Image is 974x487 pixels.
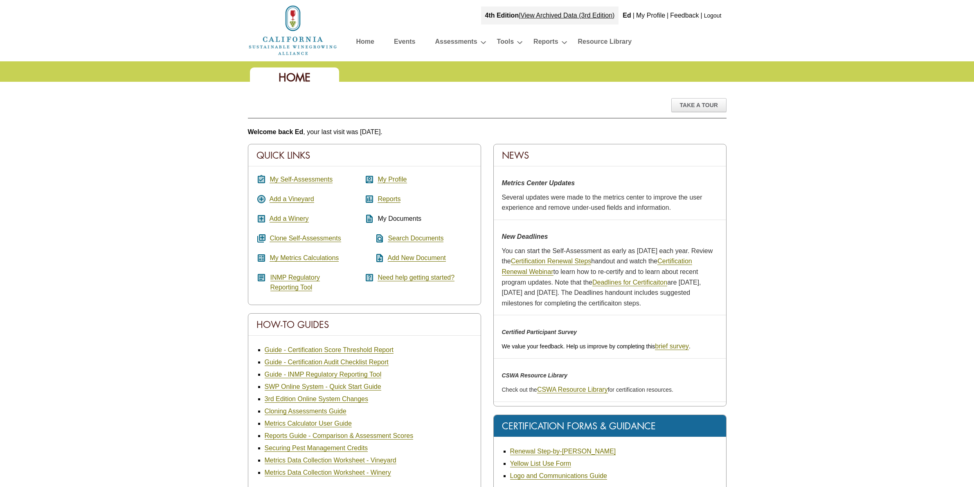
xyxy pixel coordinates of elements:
a: Cloning Assessments Guide [265,408,346,415]
span: Check out the for certification resources. [502,386,673,393]
i: assignment_turned_in [256,175,266,184]
div: | [632,7,635,25]
a: View Archived Data (3rd Edition) [520,12,614,19]
i: add_box [256,214,266,224]
i: assessment [364,194,374,204]
strong: Metrics Center Updates [502,180,575,186]
i: find_in_page [364,233,385,243]
a: 3rd Edition Online System Changes [265,395,368,403]
i: note_add [364,253,385,263]
a: Certification Renewal Webinar [502,258,692,276]
a: Deadlines for Certificaiton [592,279,667,286]
a: Tools [497,36,514,50]
a: Reports [533,36,558,50]
a: Home [248,26,338,33]
a: brief survey [655,343,689,350]
span: We value your feedback. Help us improve by completing this . [502,343,691,350]
a: Logo and Communications Guide [510,472,607,480]
a: Certification Renewal Steps [511,258,592,265]
a: Search Documents [388,235,443,242]
div: | [481,7,619,25]
i: article [256,273,266,283]
span: Home [279,70,310,85]
a: Clone Self-Assessments [270,235,341,242]
a: Add a Vineyard [270,195,314,203]
a: INMP RegulatoryReporting Tool [270,274,320,291]
p: You can start the Self-Assessment as early as [DATE] each year. Review the handout and watch the ... [502,246,718,309]
a: Events [394,36,415,50]
a: My Profile [636,12,665,19]
i: account_box [364,175,374,184]
a: Assessments [435,36,477,50]
a: Reports Guide - Comparison & Assessment Scores [265,432,414,440]
div: Take A Tour [671,98,727,112]
strong: New Deadlines [502,233,548,240]
a: Need help getting started? [378,274,454,281]
span: My Documents [378,215,421,222]
i: description [364,214,374,224]
div: News [494,144,726,166]
div: Certification Forms & Guidance [494,415,726,437]
b: Welcome back Ed [248,128,304,135]
a: Metrics Calculator User Guide [265,420,352,427]
a: Securing Pest Management Credits [265,444,368,452]
img: logo_cswa2x.png [248,4,338,56]
div: | [700,7,703,25]
a: Guide - Certification Score Threshold Report [265,346,394,354]
a: Guide - INMP Regulatory Reporting Tool [265,371,382,378]
a: My Profile [378,176,407,183]
i: calculate [256,253,266,263]
b: Ed [623,12,631,19]
i: add_circle [256,194,266,204]
span: Several updates were made to the metrics center to improve the user experience and remove under-u... [502,194,702,211]
a: Reports [378,195,400,203]
i: help_center [364,273,374,283]
a: Feedback [670,12,699,19]
div: Quick Links [248,144,481,166]
a: Logout [704,12,722,19]
div: How-To Guides [248,314,481,336]
a: Resource Library [578,36,632,50]
em: CSWA Resource Library [502,372,568,379]
a: Add a Winery [270,215,309,222]
i: queue [256,233,266,243]
a: CSWA Resource Library [537,386,608,393]
div: | [666,7,669,25]
strong: 4th Edition [485,12,519,19]
a: Renewal Step-by-[PERSON_NAME] [510,448,616,455]
a: Add New Document [388,254,446,262]
a: SWP Online System - Quick Start Guide [265,383,381,390]
em: Certified Participant Survey [502,329,577,335]
a: My Metrics Calculations [270,254,339,262]
a: Yellow List Use Form [510,460,571,467]
a: Metrics Data Collection Worksheet - Winery [265,469,391,476]
a: Metrics Data Collection Worksheet - Vineyard [265,457,396,464]
a: Home [356,36,374,50]
a: My Self-Assessments [270,176,333,183]
p: , your last visit was [DATE]. [248,127,727,137]
a: Guide - Certification Audit Checklist Report [265,359,389,366]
